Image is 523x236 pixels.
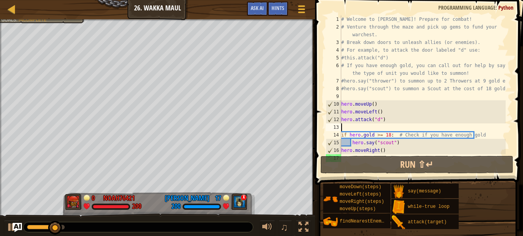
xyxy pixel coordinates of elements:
img: portrait.png [391,200,406,214]
div: 1 [326,15,341,23]
img: thang_avatar_frame.png [65,194,82,210]
img: portrait.png [323,192,338,206]
span: findNearestEnemy() [340,219,390,224]
img: thang_avatar_frame.png [231,194,248,210]
div: 10 [326,100,341,108]
img: portrait.png [323,214,338,229]
div: 2 [326,23,341,39]
div: 16 [326,147,341,154]
div: 5 [326,54,341,62]
span: Python [498,4,513,11]
div: 12 [326,116,341,123]
div: 17 [326,154,341,162]
img: portrait.png [391,184,406,199]
div: 4 [326,46,341,54]
span: ♫ [280,221,288,233]
span: say(message) [408,189,441,194]
div: 14 [326,131,341,139]
div: 7 [326,77,341,85]
div: [PERSON_NAME] [165,193,210,203]
span: moveRight(steps) [340,199,384,204]
button: Ask AI [247,2,268,16]
span: attack(target) [408,219,447,225]
span: moveDown(steps) [340,184,381,190]
span: Ask AI [251,4,264,12]
div: x [241,194,247,201]
div: 13 [326,123,341,131]
button: Ask AI [13,223,22,232]
div: 8 [326,85,341,93]
img: portrait.png [391,215,406,230]
button: Show game menu [292,2,311,20]
button: ♫ [279,220,292,236]
span: moveLeft(steps) [340,192,381,197]
button: Adjust volume [260,220,275,236]
span: Programming language [438,4,496,11]
button: Toggle fullscreen [296,220,311,236]
div: 17 [213,193,221,200]
div: 15 [326,139,341,147]
div: 200 [171,203,181,210]
div: 9 [326,93,341,100]
div: 0 [92,193,99,200]
div: 200 [132,203,141,210]
button: Run ⇧↵ [320,156,513,174]
div: 11 [326,108,341,116]
span: : [496,4,498,11]
span: while-true loop [408,204,449,209]
div: 3 [326,39,341,46]
span: Hints [272,4,284,12]
button: Ctrl + P: Play [4,220,19,236]
span: moveUp(steps) [340,206,376,212]
div: 6 [326,62,341,77]
div: Noah76421 [103,193,135,203]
